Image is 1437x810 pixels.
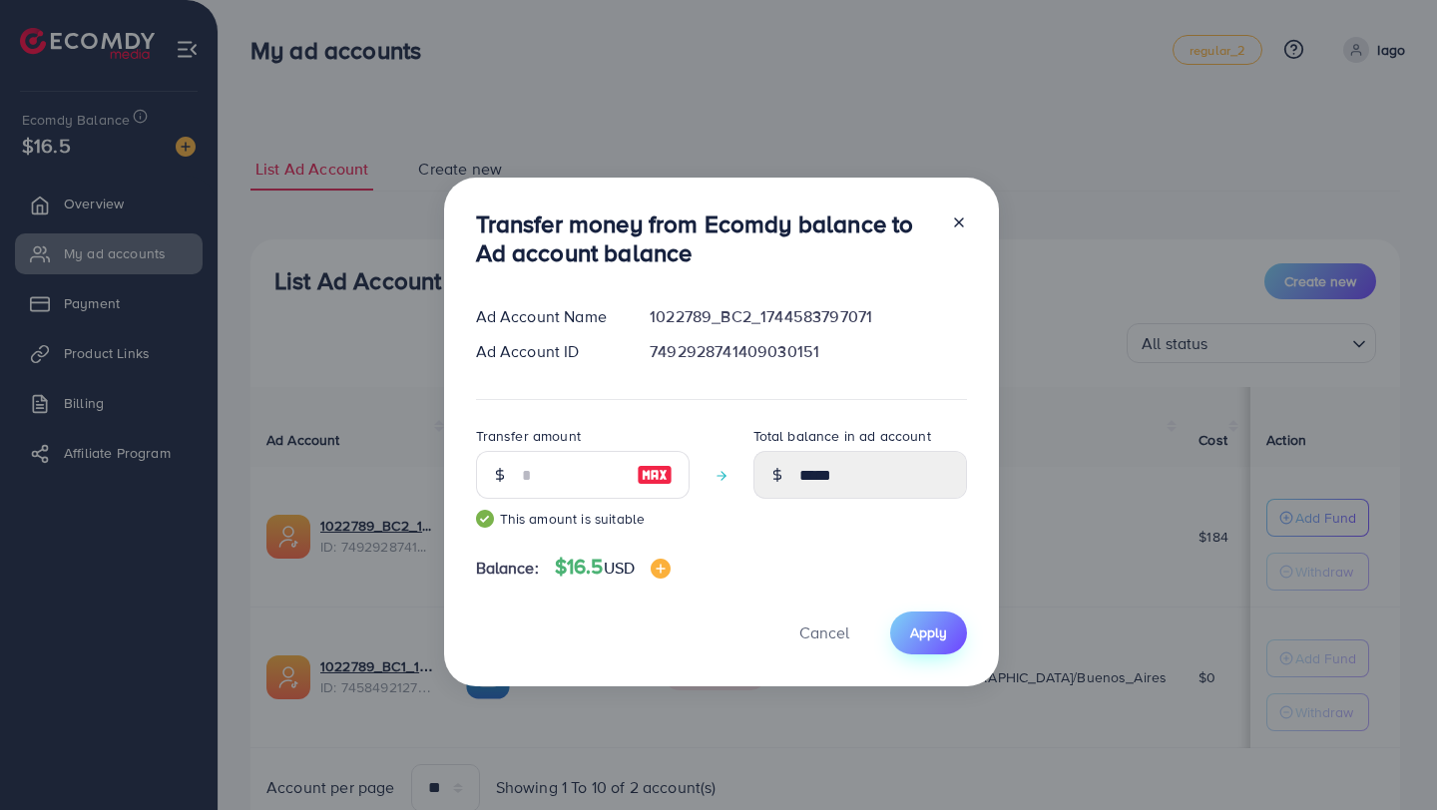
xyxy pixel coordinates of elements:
div: 7492928741409030151 [634,340,982,363]
small: This amount is suitable [476,509,690,529]
span: USD [604,557,635,579]
div: 1022789_BC2_1744583797071 [634,305,982,328]
img: guide [476,510,494,528]
span: Cancel [799,621,849,643]
span: Balance: [476,557,539,580]
span: Apply [910,622,947,642]
h4: $16.5 [555,555,671,580]
button: Cancel [774,611,874,654]
img: image [637,463,673,487]
div: Ad Account ID [460,340,635,363]
button: Apply [890,611,967,654]
img: image [651,559,671,579]
iframe: Chat [1352,720,1422,795]
label: Total balance in ad account [753,426,931,446]
div: Ad Account Name [460,305,635,328]
label: Transfer amount [476,426,581,446]
h3: Transfer money from Ecomdy balance to Ad account balance [476,209,935,267]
